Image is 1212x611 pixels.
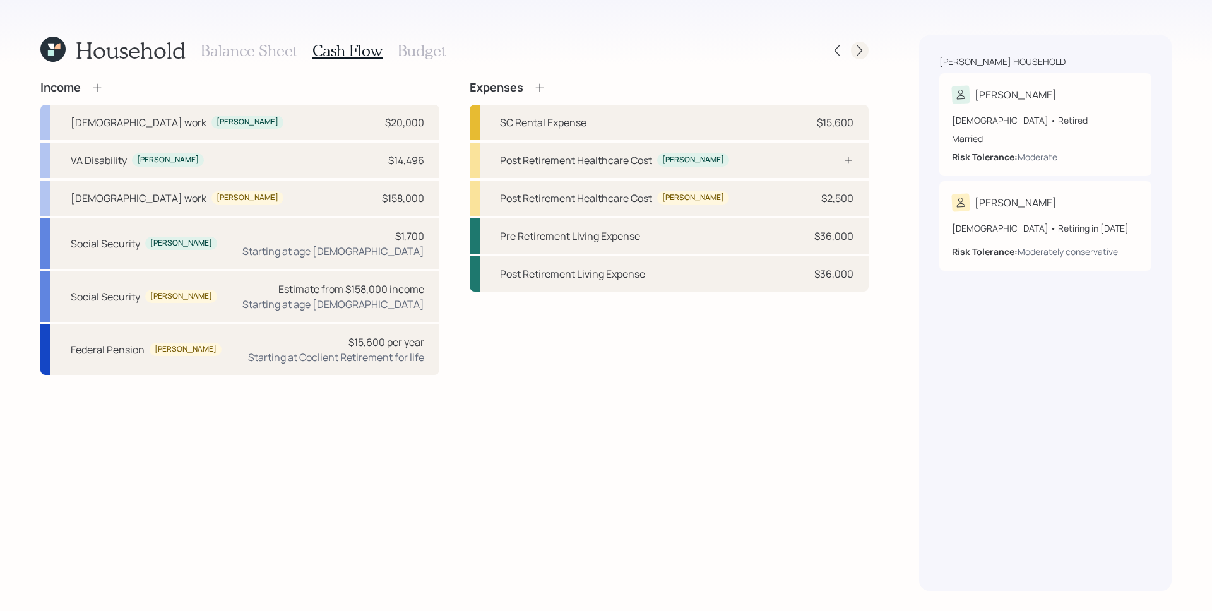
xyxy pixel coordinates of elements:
[150,238,212,249] div: [PERSON_NAME]
[952,132,1139,145] div: Married
[248,350,424,365] div: Starting at Coclient Retirement for life
[150,291,212,302] div: [PERSON_NAME]
[500,228,640,244] div: Pre Retirement Living Expense
[71,191,206,206] div: [DEMOGRAPHIC_DATA] work
[500,266,645,282] div: Post Retirement Living Expense
[201,42,297,60] h3: Balance Sheet
[814,228,853,244] div: $36,000
[975,87,1057,102] div: [PERSON_NAME]
[71,289,140,304] div: Social Security
[71,115,206,130] div: [DEMOGRAPHIC_DATA] work
[382,191,424,206] div: $158,000
[470,81,523,95] h4: Expenses
[500,191,652,206] div: Post Retirement Healthcare Cost
[939,56,1066,68] div: [PERSON_NAME] household
[385,115,424,130] div: $20,000
[71,342,145,357] div: Federal Pension
[662,155,724,165] div: [PERSON_NAME]
[395,228,424,244] div: $1,700
[155,344,217,355] div: [PERSON_NAME]
[1018,245,1118,258] div: Moderately conservative
[76,37,186,64] h1: Household
[975,195,1057,210] div: [PERSON_NAME]
[217,117,278,128] div: [PERSON_NAME]
[40,81,81,95] h4: Income
[814,266,853,282] div: $36,000
[952,114,1139,127] div: [DEMOGRAPHIC_DATA] • Retired
[1018,150,1057,163] div: Moderate
[137,155,199,165] div: [PERSON_NAME]
[242,297,424,312] div: Starting at age [DEMOGRAPHIC_DATA]
[817,115,853,130] div: $15,600
[278,282,424,297] div: Estimate from $158,000 income
[71,236,140,251] div: Social Security
[952,151,1018,163] b: Risk Tolerance:
[500,115,586,130] div: SC Rental Expense
[662,193,724,203] div: [PERSON_NAME]
[388,153,424,168] div: $14,496
[312,42,383,60] h3: Cash Flow
[398,42,446,60] h3: Budget
[821,191,853,206] div: $2,500
[952,246,1018,258] b: Risk Tolerance:
[348,335,424,350] div: $15,600 per year
[952,222,1139,235] div: [DEMOGRAPHIC_DATA] • Retiring in [DATE]
[242,244,424,259] div: Starting at age [DEMOGRAPHIC_DATA]
[71,153,127,168] div: VA Disability
[500,153,652,168] div: Post Retirement Healthcare Cost
[217,193,278,203] div: [PERSON_NAME]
